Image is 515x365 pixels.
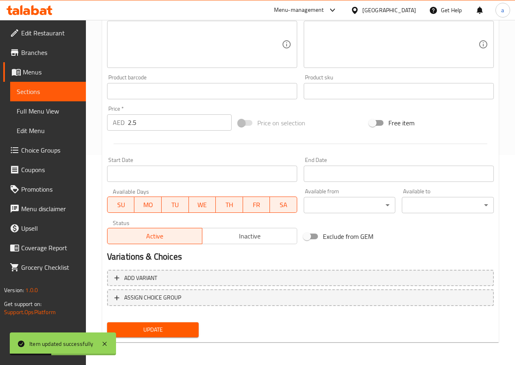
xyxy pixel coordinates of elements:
span: TH [219,199,240,211]
span: Choice Groups [21,145,79,155]
span: Free item [388,118,414,128]
div: [GEOGRAPHIC_DATA] [362,6,416,15]
span: Upsell [21,223,79,233]
span: Sections [17,87,79,96]
span: SA [273,199,294,211]
button: SU [107,197,134,213]
span: Inactive [206,230,294,242]
a: Promotions [3,179,86,199]
span: Active [111,230,199,242]
button: WE [189,197,216,213]
span: Menus [23,67,79,77]
a: Edit Menu [10,121,86,140]
span: SU [111,199,131,211]
div: Item updated successfully [29,339,93,348]
input: Please enter price [128,114,232,131]
a: Coupons [3,160,86,179]
a: Grocery Checklist [3,258,86,277]
span: Edit Menu [17,126,79,136]
button: ASSIGN CHOICE GROUP [107,289,494,306]
span: a [501,6,504,15]
span: Exclude from GEM [323,232,373,241]
button: TU [162,197,189,213]
a: Upsell [3,219,86,238]
a: Coverage Report [3,238,86,258]
a: Sections [10,82,86,101]
button: TH [216,197,243,213]
span: Update [114,325,193,335]
a: Edit Restaurant [3,23,86,43]
div: Menu-management [274,5,324,15]
span: Add variant [124,273,157,283]
span: Version: [4,285,24,295]
span: Menu disclaimer [21,204,79,214]
a: Full Menu View [10,101,86,121]
span: TU [165,199,186,211]
span: FR [246,199,267,211]
button: SA [270,197,297,213]
div: ​ [304,197,396,213]
a: Menu disclaimer [3,199,86,219]
span: Edit Restaurant [21,28,79,38]
a: Menus [3,62,86,82]
button: MO [134,197,162,213]
button: FR [243,197,270,213]
span: MO [138,199,158,211]
span: 1.0.0 [25,285,38,295]
button: Update [107,322,199,337]
a: Support.OpsPlatform [4,307,56,317]
button: Inactive [202,228,297,244]
a: Branches [3,43,86,62]
span: Coverage Report [21,243,79,253]
button: Add variant [107,270,494,286]
button: Active [107,228,202,244]
input: Please enter product barcode [107,83,297,99]
span: ASSIGN CHOICE GROUP [124,293,181,303]
h2: Variations & Choices [107,251,494,263]
div: ​ [402,197,494,213]
span: Coupons [21,165,79,175]
span: Branches [21,48,79,57]
span: WE [192,199,213,211]
span: Get support on: [4,299,42,309]
input: Please enter product sku [304,83,494,99]
span: Price on selection [257,118,305,128]
p: AED [113,118,125,127]
span: Promotions [21,184,79,194]
a: Choice Groups [3,140,86,160]
span: Full Menu View [17,106,79,116]
span: Grocery Checklist [21,262,79,272]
